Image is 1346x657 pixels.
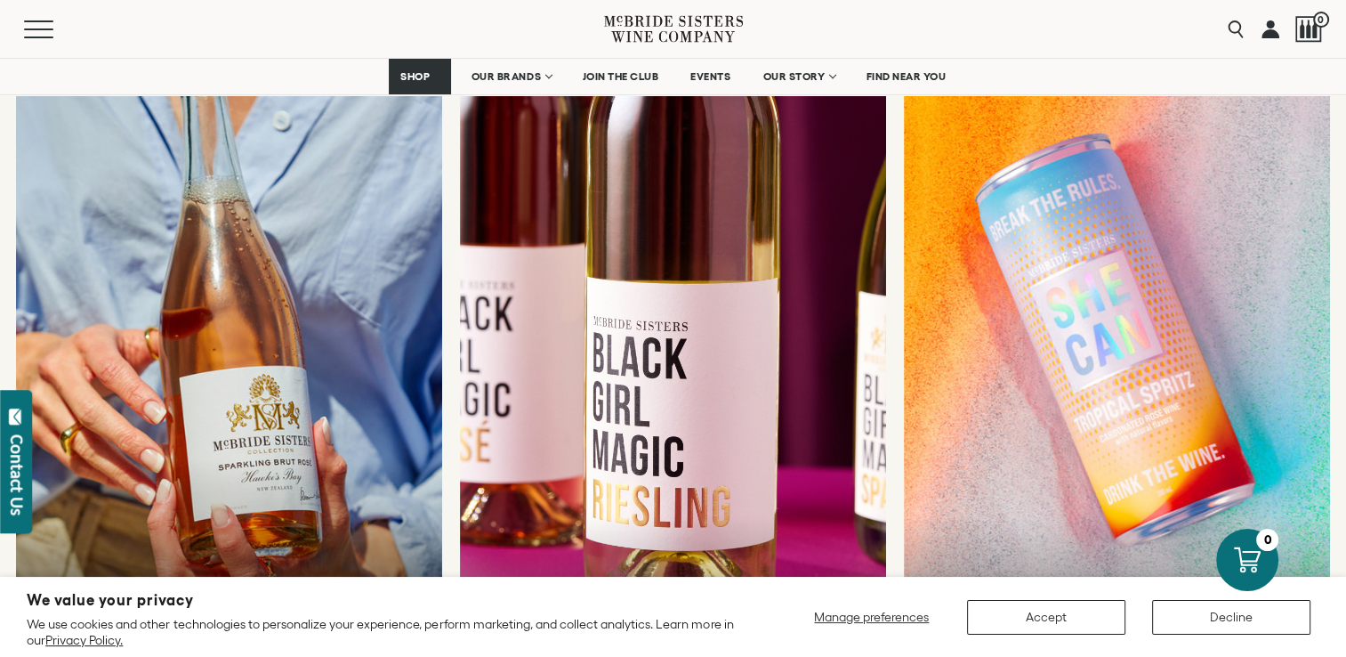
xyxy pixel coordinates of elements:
[866,70,947,83] span: FIND NEAR YOU
[8,434,26,515] div: Contact Us
[27,593,738,608] h2: We value your privacy
[967,600,1125,635] button: Accept
[389,59,451,94] a: SHOP
[1152,600,1310,635] button: Decline
[1313,12,1329,28] span: 0
[1256,529,1278,551] div: 0
[24,20,88,38] button: Mobile Menu Trigger
[27,616,738,648] p: We use cookies and other technologies to personalize your experience, perform marketing, and coll...
[855,59,958,94] a: FIND NEAR YOU
[400,70,431,83] span: SHOP
[45,633,123,647] a: Privacy Policy.
[571,59,671,94] a: JOIN THE CLUB
[814,610,929,624] span: Manage preferences
[679,59,742,94] a: EVENTS
[460,59,562,94] a: OUR BRANDS
[583,70,659,83] span: JOIN THE CLUB
[751,59,846,94] a: OUR STORY
[803,600,940,635] button: Manage preferences
[762,70,825,83] span: OUR STORY
[472,70,541,83] span: OUR BRANDS
[690,70,730,83] span: EVENTS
